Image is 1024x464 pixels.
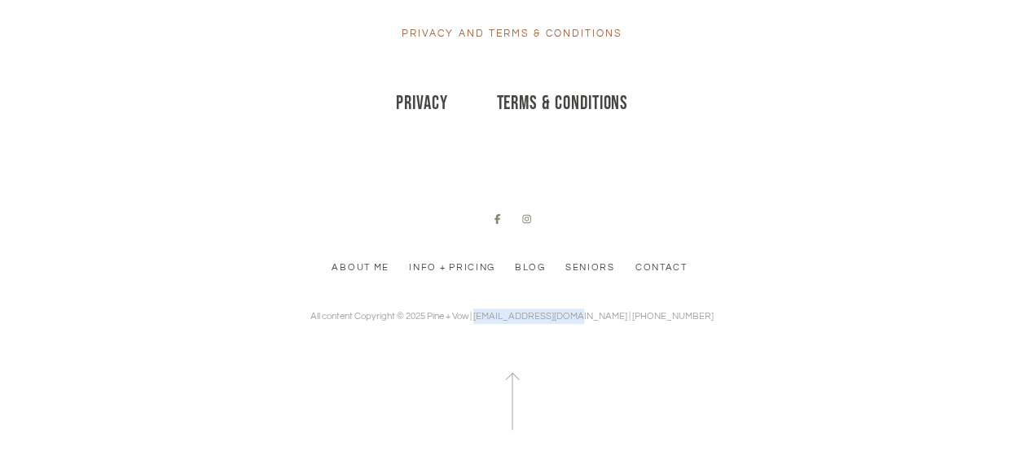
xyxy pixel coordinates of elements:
[396,92,448,115] a: Privacy
[560,260,621,275] a: Seniors
[509,260,552,275] a: Blog
[310,309,714,324] p: All content Copyright © 2025 Pine + Vow | [EMAIL_ADDRESS][DOMAIN_NAME] | [PHONE_NUMBER]
[403,260,501,275] a: Info + Pricing
[496,92,628,115] a: Terms & Conditions
[61,27,963,42] p: Privacy and Terms & Conditions
[629,260,694,275] a: Contact
[326,260,395,275] a: About Me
